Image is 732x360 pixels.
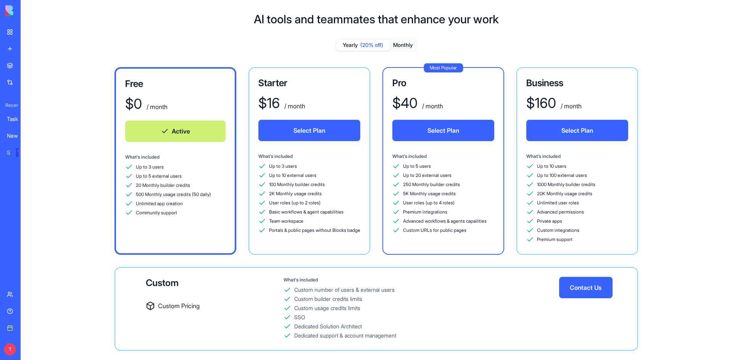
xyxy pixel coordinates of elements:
[136,201,183,207] span: Unlimited app creation
[526,77,628,89] h3: Business
[125,78,226,90] h3: Free
[7,149,11,156] div: Social Media Content Generator
[145,102,168,111] div: / month
[125,121,226,142] button: Active
[392,95,418,111] div: $ 40
[360,41,383,49] span: (20% off)
[336,40,390,51] button: Yearly
[392,77,494,89] h3: Pro
[125,154,226,160] div: What's included
[258,153,360,159] div: What's included
[403,209,447,215] span: Premium integrations
[269,227,360,233] span: Portals & public pages without Blocks badge
[258,95,280,111] div: $ 16
[403,172,451,178] span: Up to 20 external users
[269,218,303,224] span: Team workspace
[284,277,559,283] div: What's included
[403,200,455,206] span: User roles (up to 4 roles)
[294,323,362,330] div: Dedicated Solution Architect
[2,111,33,127] a: TaskMaster
[283,101,305,111] div: / month
[392,153,494,159] div: What's included
[537,227,579,233] span: Custom integrations
[269,163,297,169] span: Up to 3 users
[421,101,443,111] div: / month
[294,332,396,339] div: Dedicated support & account management
[537,218,562,224] span: Private apps
[2,128,33,143] a: New App
[403,163,431,169] span: Up to 5 users
[7,132,28,140] div: New App
[258,120,360,141] button: Select Plan
[559,277,613,298] button: Contact Us
[294,313,305,321] div: SSO
[269,200,321,206] span: User roles (up to 2 roles)
[2,145,33,160] a: Social Media Content GeneratorTRY
[136,191,211,198] span: 500 Monthly usage credits (50 daily)
[269,182,325,188] span: 100 Monthly builder credits
[16,148,28,157] div: TRY
[559,101,582,111] div: / month
[254,12,499,26] h1: AI tools and teammates that enhance your work
[146,277,284,289] div: Custom
[424,63,463,72] div: Most Popular
[269,172,316,178] span: Up to 10 external users
[403,227,466,233] span: Custom URLs for public pages
[403,218,487,224] span: Advanced workflows & agents capailities
[294,304,360,312] div: Custom usage credits limits
[390,40,416,51] button: Monthly
[526,95,556,111] div: $ 160
[7,115,28,123] div: TaskMaster
[5,5,53,16] img: logo
[537,191,592,197] span: 20K Monthly usage credits
[4,343,16,355] span: T
[258,77,360,89] h3: Starter
[136,182,190,188] span: 20 Monthly builder credits
[294,286,395,294] div: Custom number of users & external users
[269,191,322,197] span: 2K Monthly usage credits
[294,295,362,303] div: Custom builder credits limits
[136,164,164,170] span: Up to 3 users
[537,182,595,188] span: 1000 Monthly builder credits
[2,102,18,108] span: Recent
[392,120,494,141] button: Select Plan
[526,153,628,159] div: What's included
[136,173,182,179] span: Up to 5 external users
[537,200,579,206] span: Unlimited user roles
[403,182,460,188] span: 250 Monthly builder credits
[125,96,142,111] div: $ 0
[136,210,177,216] span: Community support
[537,172,587,178] span: Up to 100 external users
[158,301,200,310] span: Custom Pricing
[269,209,343,215] span: Basic workflows & agent capabilities
[526,120,628,141] button: Select Plan
[537,163,566,169] span: Up to 10 users
[537,236,572,243] span: Premium support
[537,209,584,215] span: Advanced permissions
[403,191,456,197] span: 5K Monthly usage credits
